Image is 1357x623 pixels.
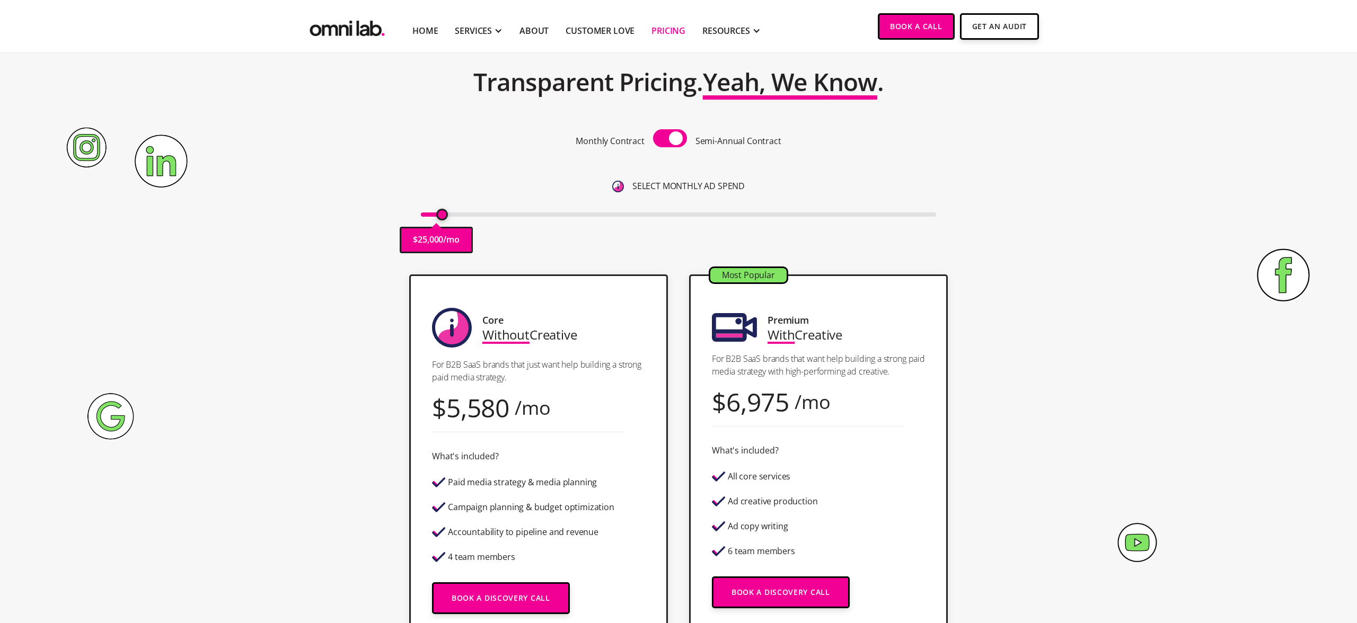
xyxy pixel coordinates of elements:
div: /mo [795,395,831,409]
h2: Transparent Pricing. . [473,61,884,103]
a: Book a Discovery Call [432,582,570,614]
img: 6410812402e99d19b372aa32_omni-nav-info.svg [612,181,624,192]
p: For B2B SaaS brands that want help building a strong paid media strategy with high-performing ad ... [712,352,925,378]
div: What's included? [712,443,778,458]
div: 6 team members [728,547,795,556]
div: Paid media strategy & media planning [448,478,597,487]
p: Monthly Contract [576,134,644,148]
p: SELECT MONTHLY AD SPEND [632,179,745,193]
div: Premium [768,313,809,327]
div: $ [432,400,446,415]
p: For B2B SaaS brands that just want help building a strong paid media strategy. [432,358,645,384]
span: Without [482,326,530,343]
div: 5,580 [446,400,509,415]
div: RESOURCES [702,24,750,37]
a: Book a Call [878,13,955,40]
p: 25,000 [418,233,443,247]
a: home [307,13,387,39]
div: Ad copy writing [728,522,788,531]
div: 6,975 [726,395,789,409]
span: With [768,326,795,343]
a: Get An Audit [960,13,1039,40]
div: 4 team members [448,553,515,562]
p: $ [413,233,418,247]
div: Core [482,313,503,327]
div: Most Popular [710,268,787,282]
a: Book a Discovery Call [712,576,850,608]
div: SERVICES [455,24,492,37]
span: Yeah, We Know [703,65,877,98]
a: Home [412,24,438,37]
p: /mo [443,233,460,247]
div: Creative [482,327,577,342]
div: What's included? [432,449,498,464]
div: Ad creative production [728,497,817,506]
img: Omni Lab: B2B SaaS Demand Generation Agency [307,13,387,39]
div: All core services [728,472,790,481]
p: Semi-Annual Contract [695,134,781,148]
iframe: Chat Widget [1167,501,1357,623]
a: About [519,24,549,37]
div: /mo [515,400,551,415]
a: Customer Love [566,24,635,37]
div: Campaign planning & budget optimization [448,503,614,512]
div: Accountability to pipeline and revenue [448,528,598,537]
div: Creative [768,327,842,342]
a: Pricing [651,24,685,37]
div: $ [712,395,726,409]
